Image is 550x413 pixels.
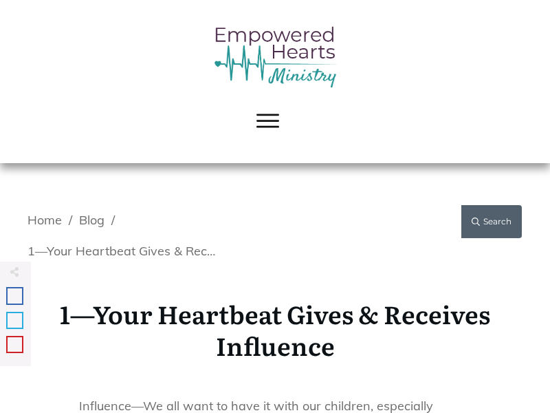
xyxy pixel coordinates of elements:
[27,212,62,228] span: Home
[111,211,115,242] li: /
[27,242,217,260] span: 1—Your Heartbeat Gives & Receives Influence
[69,211,72,242] li: /
[60,295,490,364] span: 1—Your Heartbeat Gives & Receives Influence
[27,211,62,229] a: Home
[483,215,511,229] span: Search
[79,211,104,229] a: Blog
[213,24,337,89] img: empowered hearts ministry
[79,212,104,228] span: Blog
[461,205,522,238] button: Search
